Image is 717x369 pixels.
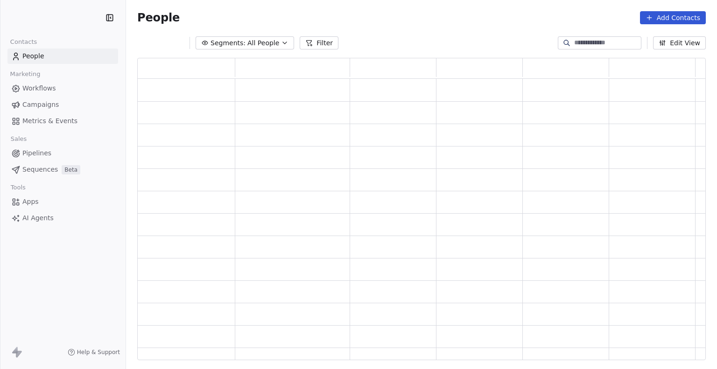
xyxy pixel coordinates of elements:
span: Workflows [22,84,56,93]
a: Pipelines [7,146,118,161]
span: Segments: [211,38,246,48]
span: Help & Support [77,348,120,356]
span: Beta [62,165,80,174]
button: Filter [300,36,338,49]
a: Workflows [7,81,118,96]
span: All People [247,38,279,48]
span: AI Agents [22,213,54,223]
a: SequencesBeta [7,162,118,177]
a: People [7,49,118,64]
a: Help & Support [68,348,120,356]
span: Contacts [6,35,41,49]
span: Metrics & Events [22,116,77,126]
a: Campaigns [7,97,118,112]
span: People [22,51,44,61]
button: Edit View [653,36,706,49]
span: Marketing [6,67,44,81]
span: Sequences [22,165,58,174]
a: Apps [7,194,118,209]
span: Campaigns [22,100,59,110]
span: Tools [7,181,29,195]
span: People [137,11,180,25]
a: AI Agents [7,210,118,226]
span: Apps [22,197,39,207]
button: Add Contacts [640,11,706,24]
span: Sales [7,132,31,146]
span: Pipelines [22,148,51,158]
a: Metrics & Events [7,113,118,129]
